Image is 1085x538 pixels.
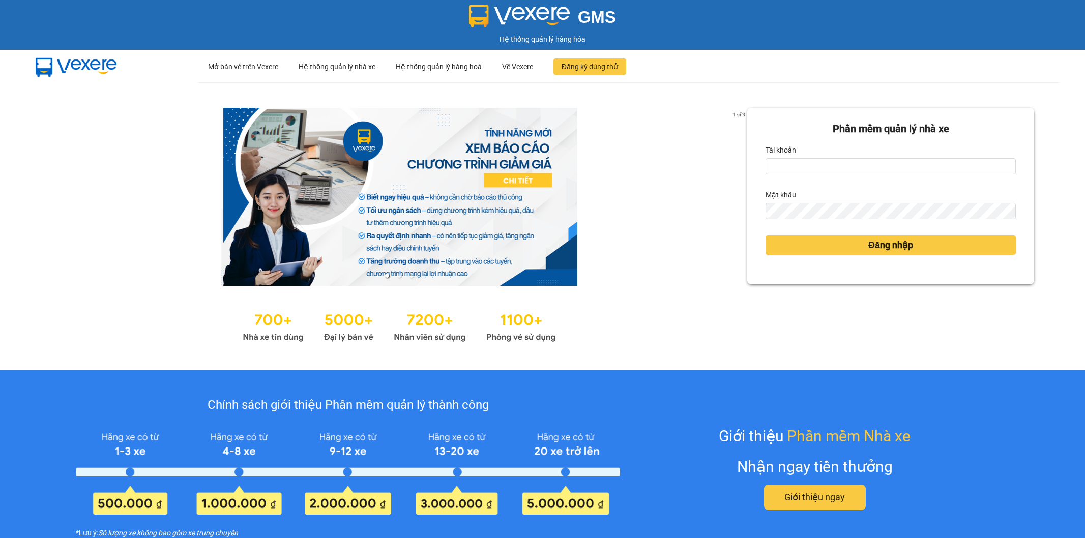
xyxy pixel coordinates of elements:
div: Hệ thống quản lý hàng hoá [396,50,482,83]
span: Đăng ký dùng thử [562,61,618,72]
div: Nhận ngay tiền thưởng [737,455,893,479]
li: slide item 3 [409,274,414,278]
div: Giới thiệu [719,424,911,448]
div: Hệ thống quản lý hàng hóa [3,34,1082,45]
button: previous slide / item [51,108,65,286]
button: next slide / item [733,108,747,286]
div: Về Vexere [502,50,533,83]
span: GMS [578,8,616,26]
li: slide item 1 [385,274,389,278]
li: slide item 2 [397,274,401,278]
img: policy-intruduce-detail.png [76,428,620,515]
img: Statistics.png [243,306,556,345]
img: logo 2 [469,5,570,27]
a: GMS [469,15,616,23]
button: Giới thiệu ngay [764,485,866,510]
div: Phần mềm quản lý nhà xe [766,121,1016,137]
span: Giới thiệu ngay [784,490,845,504]
span: Phần mềm Nhà xe [787,424,911,448]
div: Chính sách giới thiệu Phần mềm quản lý thành công [76,396,620,415]
input: Tài khoản [766,158,1016,174]
div: Mở bán vé trên Vexere [208,50,278,83]
span: Đăng nhập [868,238,913,252]
p: 1 of 3 [729,108,747,121]
label: Mật khẩu [766,187,796,203]
div: Hệ thống quản lý nhà xe [299,50,375,83]
img: mbUUG5Q.png [25,50,127,83]
button: Đăng nhập [766,235,1016,255]
input: Mật khẩu [766,203,1016,219]
button: Đăng ký dùng thử [553,58,626,75]
label: Tài khoản [766,142,796,158]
